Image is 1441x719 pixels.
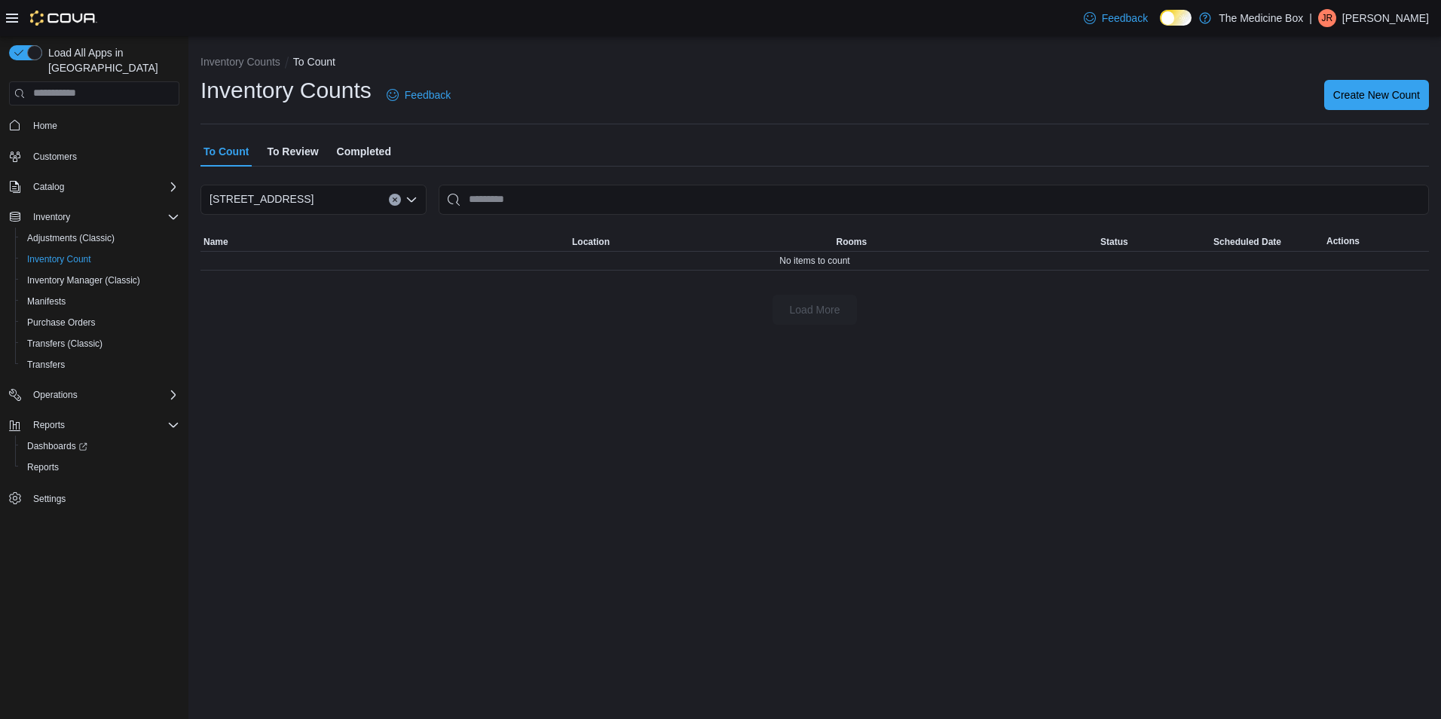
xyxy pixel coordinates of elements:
[27,386,179,404] span: Operations
[21,229,121,247] a: Adjustments (Classic)
[1309,9,1312,27] p: |
[27,488,179,507] span: Settings
[439,185,1429,215] input: This is a search bar. After typing your query, hit enter to filter the results lower in the page.
[3,384,185,405] button: Operations
[27,416,71,434] button: Reports
[21,356,179,374] span: Transfers
[3,145,185,167] button: Customers
[1324,80,1429,110] button: Create New Count
[27,117,63,135] a: Home
[33,211,70,223] span: Inventory
[1078,3,1154,33] a: Feedback
[33,493,66,505] span: Settings
[27,208,179,226] span: Inventory
[3,207,185,228] button: Inventory
[1333,87,1420,102] span: Create New Count
[3,115,185,136] button: Home
[405,87,451,102] span: Feedback
[15,436,185,457] a: Dashboards
[9,109,179,549] nav: Complex example
[33,419,65,431] span: Reports
[203,236,228,248] span: Name
[1342,9,1429,27] p: [PERSON_NAME]
[27,148,83,166] a: Customers
[293,56,335,68] button: To Count
[15,228,185,249] button: Adjustments (Classic)
[267,136,318,167] span: To Review
[27,147,179,166] span: Customers
[1097,233,1210,251] button: Status
[1210,233,1323,251] button: Scheduled Date
[21,292,72,311] a: Manifests
[1322,9,1333,27] span: JR
[21,250,97,268] a: Inventory Count
[30,11,97,26] img: Cova
[21,335,109,353] a: Transfers (Classic)
[21,458,179,476] span: Reports
[834,233,1098,251] button: Rooms
[27,416,179,434] span: Reports
[27,386,84,404] button: Operations
[405,194,418,206] button: Open list of options
[203,136,249,167] span: To Count
[27,490,72,508] a: Settings
[27,295,66,307] span: Manifests
[837,236,867,248] span: Rooms
[15,312,185,333] button: Purchase Orders
[1102,11,1148,26] span: Feedback
[381,80,457,110] a: Feedback
[27,338,102,350] span: Transfers (Classic)
[210,190,314,208] span: [STREET_ADDRESS]
[33,389,78,401] span: Operations
[27,178,70,196] button: Catalog
[569,233,834,251] button: Location
[21,250,179,268] span: Inventory Count
[21,356,71,374] a: Transfers
[27,440,87,452] span: Dashboards
[15,249,185,270] button: Inventory Count
[3,415,185,436] button: Reports
[27,178,179,196] span: Catalog
[200,56,280,68] button: Inventory Counts
[15,457,185,478] button: Reports
[21,437,93,455] a: Dashboards
[27,461,59,473] span: Reports
[3,487,185,509] button: Settings
[33,151,77,163] span: Customers
[21,271,179,289] span: Inventory Manager (Classic)
[1318,9,1336,27] div: Jessyka R
[27,274,140,286] span: Inventory Manager (Classic)
[15,333,185,354] button: Transfers (Classic)
[15,270,185,291] button: Inventory Manager (Classic)
[200,75,372,106] h1: Inventory Counts
[790,302,840,317] span: Load More
[3,176,185,197] button: Catalog
[1326,235,1360,247] span: Actions
[21,314,179,332] span: Purchase Orders
[21,271,146,289] a: Inventory Manager (Classic)
[27,359,65,371] span: Transfers
[27,232,115,244] span: Adjustments (Classic)
[21,458,65,476] a: Reports
[33,120,57,132] span: Home
[21,314,102,332] a: Purchase Orders
[27,116,179,135] span: Home
[572,236,610,248] span: Location
[773,295,857,325] button: Load More
[779,255,849,267] span: No items to count
[21,229,179,247] span: Adjustments (Classic)
[27,317,96,329] span: Purchase Orders
[21,292,179,311] span: Manifests
[27,208,76,226] button: Inventory
[21,335,179,353] span: Transfers (Classic)
[15,291,185,312] button: Manifests
[21,437,179,455] span: Dashboards
[389,194,401,206] button: Clear input
[15,354,185,375] button: Transfers
[27,253,91,265] span: Inventory Count
[33,181,64,193] span: Catalog
[42,45,179,75] span: Load All Apps in [GEOGRAPHIC_DATA]
[1100,236,1128,248] span: Status
[200,54,1429,72] nav: An example of EuiBreadcrumbs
